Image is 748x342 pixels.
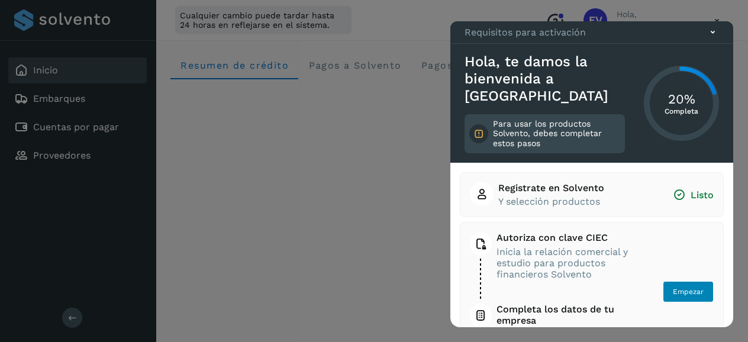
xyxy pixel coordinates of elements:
span: Listo [673,189,714,201]
span: Y selección productos [498,196,604,207]
span: Inicia la relación comercial y estudio para productos financieros Solvento [496,246,640,280]
p: Para usar los productos Solvento, debes completar estos pasos [493,119,620,149]
span: Completa los datos de tu empresa [496,304,640,326]
span: Autoriza con clave CIEC [496,232,640,243]
span: Registrate en Solvento [498,182,604,193]
h3: Hola, te damos la bienvenida a [GEOGRAPHIC_DATA] [465,53,625,104]
p: Requisitos para activación [465,27,586,38]
h3: 20% [665,91,698,107]
div: Requisitos para activación [450,21,733,44]
span: Empezar [673,286,704,297]
p: Completa [665,107,698,115]
button: Registrate en SolventoY selección productosListo [470,182,714,207]
button: Empezar [663,281,714,302]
